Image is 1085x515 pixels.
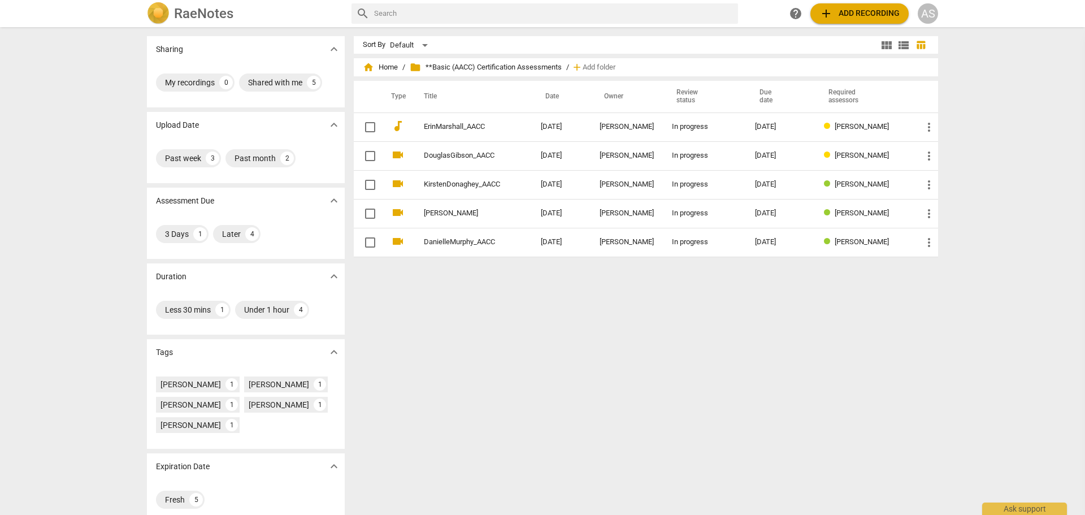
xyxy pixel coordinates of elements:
img: Logo [147,2,170,25]
div: In progress [672,238,737,246]
span: more_vert [922,236,936,249]
div: [PERSON_NAME] [600,238,654,246]
span: view_module [880,38,893,52]
div: [PERSON_NAME] [600,152,654,160]
span: more_vert [922,120,936,134]
span: expand_more [327,194,341,207]
div: 2 [280,152,294,165]
p: Sharing [156,44,183,55]
p: Duration [156,271,186,283]
div: 1 [314,399,326,411]
button: AS [918,3,938,24]
div: 1 [193,227,207,241]
div: Ask support [982,503,1067,515]
div: [PERSON_NAME] [600,123,654,131]
div: 3 [206,152,219,165]
button: Show more [325,344,342,361]
span: [PERSON_NAME] [835,237,889,246]
a: DanielleMurphy_AACC [424,238,500,246]
div: [DATE] [755,152,806,160]
div: In progress [672,152,737,160]
span: Review status: completed [824,180,835,188]
span: videocam [391,206,405,219]
span: home [363,62,374,73]
div: In progress [672,209,737,218]
span: expand_more [327,118,341,132]
span: more_vert [922,178,936,192]
div: 0 [219,76,233,89]
span: [PERSON_NAME] [835,209,889,217]
span: [PERSON_NAME] [835,180,889,188]
p: Expiration Date [156,461,210,473]
div: [PERSON_NAME] [600,209,654,218]
div: [DATE] [755,238,806,246]
a: ErinMarshall_AACC [424,123,500,131]
span: Review status: in progress [824,122,835,131]
button: Show more [325,458,342,475]
button: Table view [912,37,929,54]
div: [DATE] [755,209,806,218]
span: add [819,7,833,20]
div: [PERSON_NAME] [160,399,221,410]
button: Show more [325,192,342,209]
div: [PERSON_NAME] [249,399,309,410]
span: more_vert [922,149,936,163]
input: Search [374,5,734,23]
div: In progress [672,123,737,131]
span: Review status: completed [824,237,835,246]
div: 1 [225,419,238,431]
div: 1 [314,378,326,391]
td: [DATE] [532,112,591,141]
div: Sort By [363,41,385,49]
a: [PERSON_NAME] [424,209,500,218]
span: videocam [391,177,405,191]
div: [DATE] [755,180,806,189]
span: expand_more [327,270,341,283]
div: Past week [165,153,201,164]
th: Review status [663,81,746,112]
div: My recordings [165,77,215,88]
span: Review status: completed [824,209,835,217]
div: Default [390,36,432,54]
div: Less 30 mins [165,304,211,315]
a: LogoRaeNotes [147,2,342,25]
div: [PERSON_NAME] [600,180,654,189]
p: Assessment Due [156,195,214,207]
span: / [402,63,405,72]
div: 4 [294,303,307,317]
a: KirstenDonaghey_AACC [424,180,500,189]
span: table_chart [915,40,926,50]
div: [PERSON_NAME] [249,379,309,390]
div: Later [222,228,241,240]
span: videocam [391,235,405,248]
td: [DATE] [532,170,591,199]
span: **Basic (AACC) Certification Assessments [410,62,562,73]
span: expand_more [327,345,341,359]
div: Fresh [165,494,185,505]
td: [DATE] [532,199,591,228]
th: Required assessors [815,81,913,112]
button: Show more [325,268,342,285]
td: [DATE] [532,228,591,257]
span: [PERSON_NAME] [835,151,889,159]
span: view_list [897,38,910,52]
th: Due date [746,81,815,112]
span: add [571,62,583,73]
span: folder [410,62,421,73]
span: search [356,7,370,20]
div: In progress [672,180,737,189]
div: Shared with me [248,77,302,88]
span: expand_more [327,42,341,56]
div: Past month [235,153,276,164]
div: 5 [307,76,320,89]
p: Upload Date [156,119,199,131]
th: Date [532,81,591,112]
div: Under 1 hour [244,304,289,315]
div: [PERSON_NAME] [160,379,221,390]
span: Add recording [819,7,900,20]
a: DouglasGibson_AACC [424,152,500,160]
span: audiotrack [391,119,405,133]
div: 1 [215,303,229,317]
span: expand_more [327,460,341,473]
div: 1 [225,378,238,391]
